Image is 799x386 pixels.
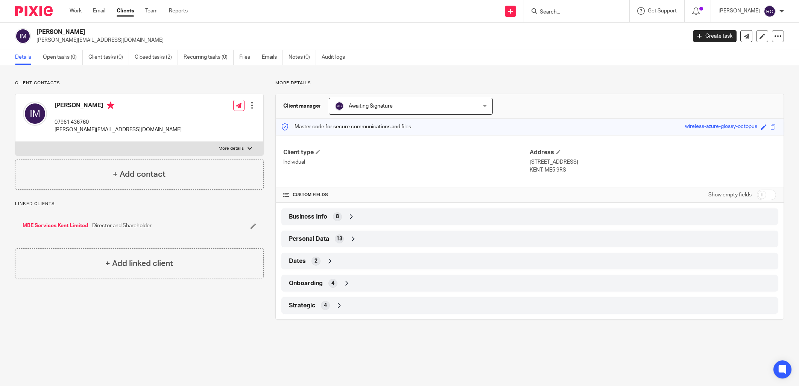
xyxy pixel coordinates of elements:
[336,235,342,243] span: 13
[648,8,677,14] span: Get Support
[708,191,752,199] label: Show empty fields
[262,50,283,65] a: Emails
[15,6,53,16] img: Pixie
[281,123,411,131] p: Master code for secure communications and files
[55,102,182,111] h4: [PERSON_NAME]
[331,280,334,287] span: 4
[15,28,31,44] img: svg%3E
[289,50,316,65] a: Notes (0)
[113,169,166,180] h4: + Add contact
[93,7,105,15] a: Email
[718,7,760,15] p: [PERSON_NAME]
[530,149,776,157] h4: Address
[135,50,178,65] a: Closed tasks (2)
[15,50,37,65] a: Details
[145,7,158,15] a: Team
[107,102,114,109] i: Primary
[55,126,182,134] p: [PERSON_NAME][EMAIL_ADDRESS][DOMAIN_NAME]
[36,36,682,44] p: [PERSON_NAME][EMAIL_ADDRESS][DOMAIN_NAME]
[184,50,234,65] a: Recurring tasks (0)
[283,102,321,110] h3: Client manager
[289,280,323,287] span: Onboarding
[335,102,344,111] img: svg%3E
[349,103,393,109] span: Awaiting Signature
[169,7,188,15] a: Reports
[764,5,776,17] img: svg%3E
[117,7,134,15] a: Clients
[530,166,776,174] p: KENT, ME5 9RS
[283,158,530,166] p: Individual
[239,50,256,65] a: Files
[55,119,182,126] p: 07961 436760
[105,258,173,269] h4: + Add linked client
[275,80,784,86] p: More details
[92,222,152,229] span: Director and Shareholder
[283,192,530,198] h4: CUSTOM FIELDS
[70,7,82,15] a: Work
[219,146,244,152] p: More details
[289,302,315,310] span: Strategic
[15,80,264,86] p: Client contacts
[283,149,530,157] h4: Client type
[289,257,306,265] span: Dates
[336,213,339,220] span: 8
[322,50,351,65] a: Audit logs
[324,302,327,309] span: 4
[530,158,776,166] p: [STREET_ADDRESS]
[15,201,264,207] p: Linked clients
[36,28,553,36] h2: [PERSON_NAME]
[43,50,83,65] a: Open tasks (0)
[539,9,607,16] input: Search
[685,123,757,131] div: wireless-azure-glossy-octopus
[289,213,327,221] span: Business Info
[88,50,129,65] a: Client tasks (0)
[23,102,47,126] img: svg%3E
[289,235,329,243] span: Personal Data
[314,257,317,265] span: 2
[693,30,737,42] a: Create task
[23,222,88,229] a: MBE Services Kent Limited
